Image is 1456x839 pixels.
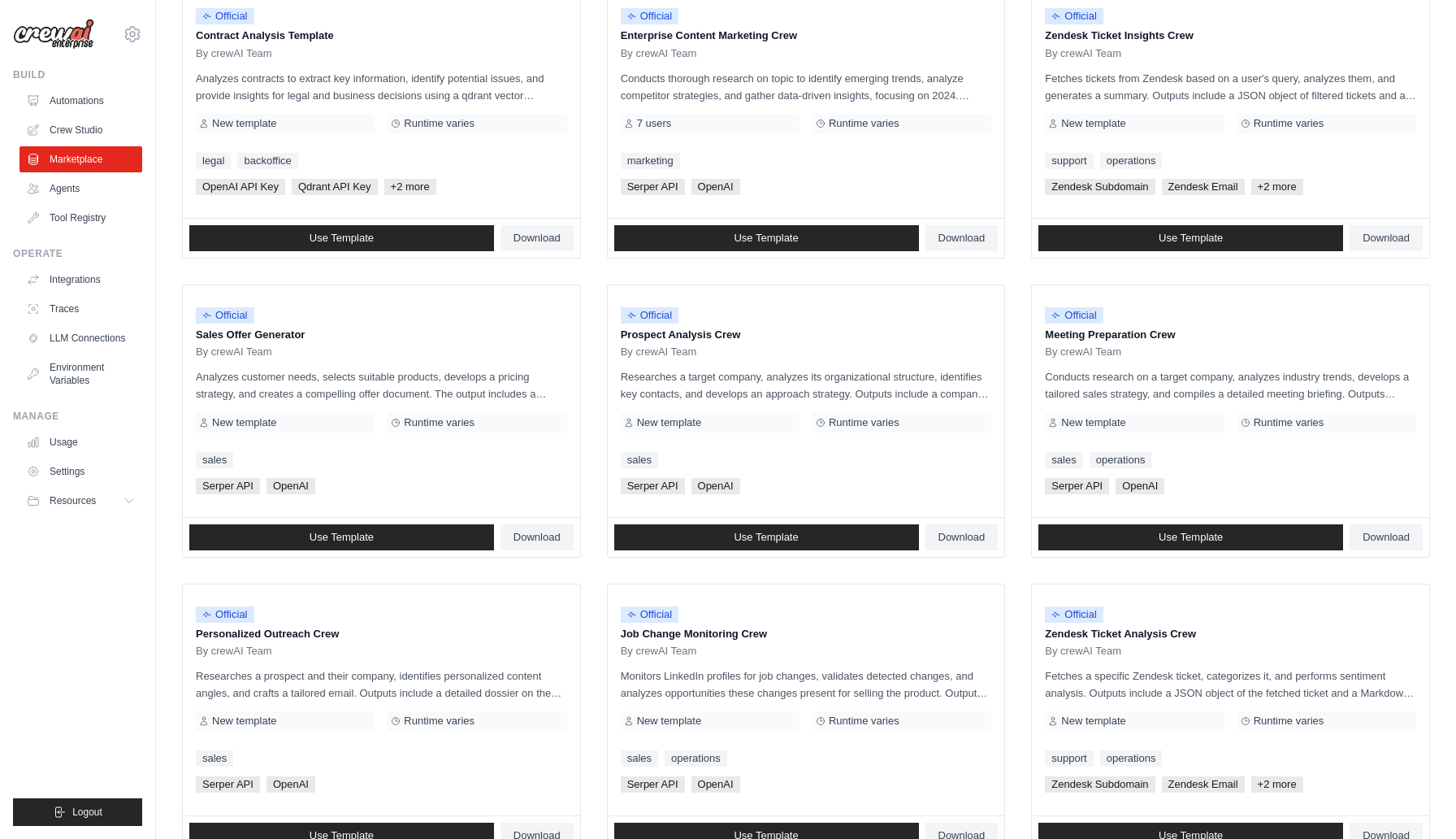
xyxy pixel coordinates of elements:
span: Use Template [310,232,374,245]
a: operations [1090,452,1152,468]
p: Researches a prospect and their company, identifies personalized content angles, and crafts a tai... [196,667,567,702]
span: New template [212,715,276,728]
span: Use Template [734,531,798,544]
span: Download [1363,531,1410,544]
span: Download [938,232,986,245]
a: Agents [19,176,142,202]
p: Zendesk Ticket Insights Crew [1045,28,1416,44]
span: Logout [72,806,102,819]
span: Official [1045,8,1103,24]
span: Download [513,531,561,544]
span: Official [621,606,679,623]
p: Analyzes contracts to extract key information, identify potential issues, and provide insights fo... [196,70,567,104]
a: Traces [19,296,142,322]
a: Download [1350,225,1423,251]
div: Operate [13,247,142,260]
p: Monitors LinkedIn profiles for job changes, validates detected changes, and analyzes opportunitie... [621,667,992,702]
a: Download [1350,524,1423,550]
a: Marketplace [19,146,142,172]
p: Personalized Outreach Crew [196,626,567,642]
a: sales [1045,452,1082,468]
span: Serper API [621,478,685,494]
span: Serper API [196,776,260,793]
span: OpenAI [691,179,740,195]
a: Download [500,524,574,550]
a: Download [925,524,999,550]
span: Use Template [1159,232,1223,245]
span: Runtime varies [829,715,899,728]
a: Integrations [19,267,142,293]
a: support [1045,750,1093,767]
span: Download [513,232,561,245]
span: Official [621,8,679,24]
p: Zendesk Ticket Analysis Crew [1045,626,1416,642]
span: OpenAI [691,478,740,494]
span: By crewAI Team [196,346,272,359]
span: Official [1045,606,1103,623]
p: Sales Offer Generator [196,327,567,343]
p: Analyzes customer needs, selects suitable products, develops a pricing strategy, and creates a co... [196,368,567,402]
p: Conducts research on a target company, analyzes industry trends, develops a tailored sales strate... [1045,368,1416,402]
span: New template [212,416,276,429]
a: Use Template [1038,524,1343,550]
span: Zendesk Email [1162,179,1245,195]
a: LLM Connections [19,325,142,351]
span: Zendesk Email [1162,776,1245,793]
span: Official [196,606,254,623]
span: Runtime varies [404,416,474,429]
span: Runtime varies [1254,715,1324,728]
span: 7 users [637,117,672,130]
span: New template [212,117,276,130]
a: support [1045,153,1093,169]
a: operations [1100,750,1163,767]
a: sales [621,452,658,468]
a: marketing [621,153,680,169]
span: OpenAI API Key [196,179,285,195]
div: Manage [13,410,142,423]
span: New template [1061,117,1125,130]
span: Serper API [196,478,260,494]
p: Researches a target company, analyzes its organizational structure, identifies key contacts, and ... [621,368,992,402]
p: Contract Analysis Template [196,28,567,44]
a: Download [925,225,999,251]
p: Fetches tickets from Zendesk based on a user's query, analyzes them, and generates a summary. Out... [1045,70,1416,104]
a: operations [665,750,727,767]
span: New template [1061,416,1125,429]
a: sales [196,452,233,468]
span: Qdrant API Key [292,179,378,195]
span: New template [637,416,701,429]
span: Serper API [1045,478,1109,494]
a: Environment Variables [19,354,142,393]
a: Use Template [614,524,919,550]
span: Runtime varies [829,117,899,130]
a: operations [1100,153,1163,169]
a: Usage [19,429,142,455]
span: OpenAI [266,478,315,494]
button: Logout [13,798,142,826]
span: Runtime varies [1254,416,1324,429]
span: Zendesk Subdomain [1045,179,1155,195]
span: Serper API [621,776,685,793]
span: Official [1045,307,1103,324]
span: By crewAI Team [1045,645,1121,658]
p: Meeting Preparation Crew [1045,327,1416,343]
a: backoffice [237,153,297,169]
span: Runtime varies [404,715,474,728]
span: By crewAI Team [621,645,697,658]
a: legal [196,153,231,169]
img: Logo [13,19,94,50]
a: Automations [19,88,142,114]
span: +2 more [384,179,436,195]
span: Official [196,8,254,24]
span: By crewAI Team [1045,346,1121,359]
span: OpenAI [266,776,315,793]
p: Job Change Monitoring Crew [621,626,992,642]
span: Zendesk Subdomain [1045,776,1155,793]
p: Enterprise Content Marketing Crew [621,28,992,44]
span: Download [1363,232,1410,245]
span: By crewAI Team [1045,47,1121,60]
span: Runtime varies [829,416,899,429]
span: By crewAI Team [196,645,272,658]
p: Conducts thorough research on topic to identify emerging trends, analyze competitor strategies, a... [621,70,992,104]
span: Official [196,307,254,324]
